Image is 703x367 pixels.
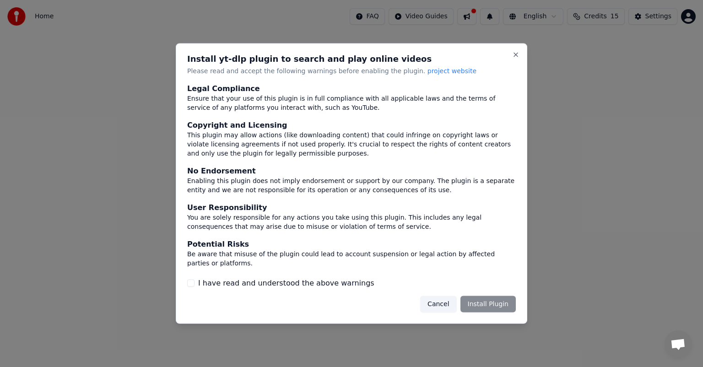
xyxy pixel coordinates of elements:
[187,130,516,158] div: This plugin may allow actions (like downloading content) that could infringe on copyright laws or...
[187,165,516,176] div: No Endorsement
[187,238,516,249] div: Potential Risks
[187,83,516,94] div: Legal Compliance
[420,296,456,312] button: Cancel
[187,94,516,112] div: Ensure that your use of this plugin is in full compliance with all applicable laws and the terms ...
[198,277,374,288] label: I have read and understood the above warnings
[187,67,516,76] p: Please read and accept the following warnings before enabling the plugin.
[187,55,516,63] h2: Install yt-dlp plugin to search and play online videos
[427,67,476,75] span: project website
[187,249,516,268] div: Be aware that misuse of the plugin could lead to account suspension or legal action by affected p...
[187,213,516,231] div: You are solely responsible for any actions you take using this plugin. This includes any legal co...
[187,176,516,194] div: Enabling this plugin does not imply endorsement or support by our company. The plugin is a separa...
[187,202,516,213] div: User Responsibility
[187,119,516,130] div: Copyright and Licensing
